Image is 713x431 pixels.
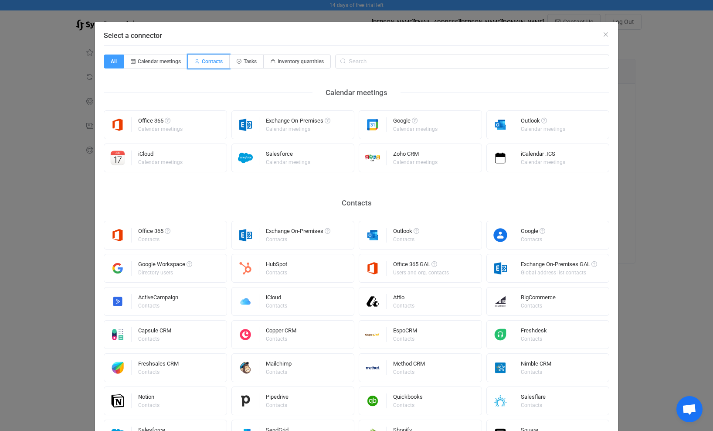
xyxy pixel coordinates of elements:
[359,393,387,408] img: quickbooks.png
[359,261,387,276] img: microsoft365.png
[138,118,184,127] div: Office 365
[393,369,424,375] div: Contacts
[266,237,329,242] div: Contacts
[521,228,545,237] div: Google
[521,403,544,408] div: Contacts
[487,151,514,165] img: icalendar.png
[104,31,162,40] span: Select a connector
[266,403,287,408] div: Contacts
[521,394,546,403] div: Salesflare
[104,294,132,309] img: activecampaign.png
[393,237,418,242] div: Contacts
[138,237,169,242] div: Contacts
[487,261,514,276] img: exchange.png
[393,303,414,308] div: Contacts
[487,327,514,342] img: freshdesk.png
[393,394,423,403] div: Quickbooks
[232,117,259,132] img: exchange.png
[232,393,259,408] img: pipedrive.png
[393,361,425,369] div: Method CRM
[393,151,439,160] div: Zoho CRM
[138,328,171,336] div: Capsule CRM
[521,118,567,127] div: Outlook
[521,151,567,160] div: iCalendar .ICS
[329,196,385,210] div: Contacts
[676,396,703,422] a: Open chat
[266,151,312,160] div: Salesforce
[521,237,544,242] div: Contacts
[138,403,160,408] div: Contacts
[521,303,554,308] div: Contacts
[266,127,329,132] div: Calendar meetings
[138,127,183,132] div: Calendar meetings
[521,160,565,165] div: Calendar meetings
[393,328,417,336] div: EspoCRM
[266,369,290,375] div: Contacts
[104,261,132,276] img: google-workspace.png
[138,160,183,165] div: Calendar meetings
[487,360,514,375] img: nimble.png
[359,151,387,165] img: zoho-crm.png
[104,228,132,243] img: microsoft365.png
[266,294,289,303] div: iCloud
[393,403,421,408] div: Contacts
[393,118,439,127] div: Google
[138,303,177,308] div: Contacts
[232,294,259,309] img: icloud.png
[393,336,416,342] div: Contacts
[393,261,450,270] div: Office 365 GAL
[359,327,387,342] img: espo-crm.png
[266,261,289,270] div: HubSpot
[602,31,609,39] button: Close
[312,86,401,99] div: Calendar meetings
[487,393,514,408] img: salesflare.png
[232,151,259,165] img: salesforce.png
[138,228,170,237] div: Office 365
[266,303,287,308] div: Contacts
[138,261,192,270] div: Google Workspace
[393,270,449,275] div: Users and org. contacts
[487,294,514,309] img: big-commerce.png
[138,151,184,160] div: iCloud
[104,151,132,165] img: icloud-calendar.png
[266,328,296,336] div: Copper CRM
[138,369,177,375] div: Contacts
[393,228,419,237] div: Outlook
[266,336,295,342] div: Contacts
[359,228,387,243] img: outlook.png
[232,228,259,243] img: exchange.png
[521,270,596,275] div: Global address list contacts
[138,270,191,275] div: Directory users
[393,160,438,165] div: Calendar meetings
[521,336,546,342] div: Contacts
[359,294,387,309] img: attio.png
[266,160,310,165] div: Calendar meetings
[138,394,161,403] div: Notion
[393,294,416,303] div: Attio
[104,393,132,408] img: notion.png
[104,360,132,375] img: freshworks.png
[104,327,132,342] img: capsule.png
[138,361,179,369] div: Freshsales CRM
[521,361,551,369] div: Nimble CRM
[521,328,547,336] div: Freshdesk
[138,336,170,342] div: Contacts
[359,360,387,375] img: methodcrm.png
[266,270,287,275] div: Contacts
[521,294,556,303] div: BigCommerce
[232,261,259,276] img: hubspot.png
[232,327,259,342] img: copper.png
[487,117,514,132] img: outlook.png
[359,117,387,132] img: google.png
[393,127,438,132] div: Calendar meetings
[335,55,609,68] input: Search
[104,117,132,132] img: microsoft365.png
[266,361,292,369] div: Mailchimp
[266,118,330,127] div: Exchange On-Premises
[521,369,550,375] div: Contacts
[232,360,259,375] img: mailchimp.png
[521,127,565,132] div: Calendar meetings
[266,228,330,237] div: Exchange On-Premises
[266,394,289,403] div: Pipedrive
[138,294,178,303] div: ActiveCampaign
